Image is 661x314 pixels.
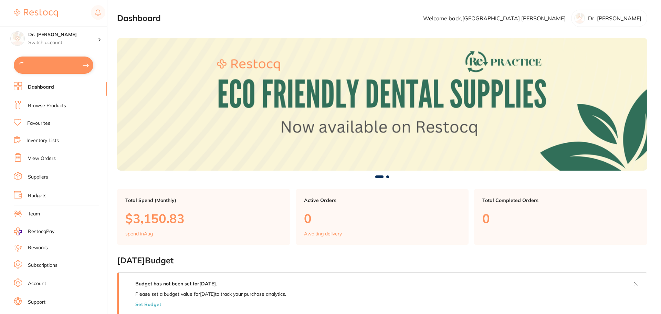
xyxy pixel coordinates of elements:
a: Suppliers [28,174,48,181]
a: Team [28,211,40,217]
button: Set Budget [135,302,161,307]
a: Subscriptions [28,262,57,269]
p: Awaiting delivery [304,231,342,236]
a: Restocq Logo [14,5,58,21]
p: Welcome back, [GEOGRAPHIC_DATA] [PERSON_NAME] [423,15,566,21]
a: Support [28,299,45,306]
img: Dr. Kim Carr [11,32,24,45]
a: Browse Products [28,102,66,109]
strong: Budget has not been set for [DATE] . [135,281,217,287]
a: View Orders [28,155,56,162]
a: Account [28,280,46,287]
p: $3,150.83 [125,211,282,225]
p: Switch account [28,39,98,46]
img: Dashboard [117,38,647,171]
a: Inventory Lists [27,137,59,144]
a: Total Completed Orders0 [474,189,647,245]
p: 0 [304,211,461,225]
p: 0 [482,211,639,225]
h2: [DATE] Budget [117,256,647,265]
p: Dr. [PERSON_NAME] [588,15,641,21]
a: Budgets [28,192,46,199]
a: RestocqPay [14,227,54,235]
p: Please set a budget value for [DATE] to track your purchase analytics. [135,291,286,297]
h2: Dashboard [117,13,161,23]
a: Active Orders0Awaiting delivery [296,189,469,245]
a: Favourites [27,120,50,127]
p: Total Spend (Monthly) [125,197,282,203]
p: Total Completed Orders [482,197,639,203]
p: Active Orders [304,197,461,203]
span: RestocqPay [28,228,54,235]
a: Total Spend (Monthly)$3,150.83spend inAug [117,189,290,245]
img: RestocqPay [14,227,22,235]
img: Restocq Logo [14,9,58,17]
a: Rewards [28,244,48,251]
p: spend in Aug [125,231,153,236]
h4: Dr. Kim Carr [28,31,98,38]
a: Dashboard [28,84,54,91]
